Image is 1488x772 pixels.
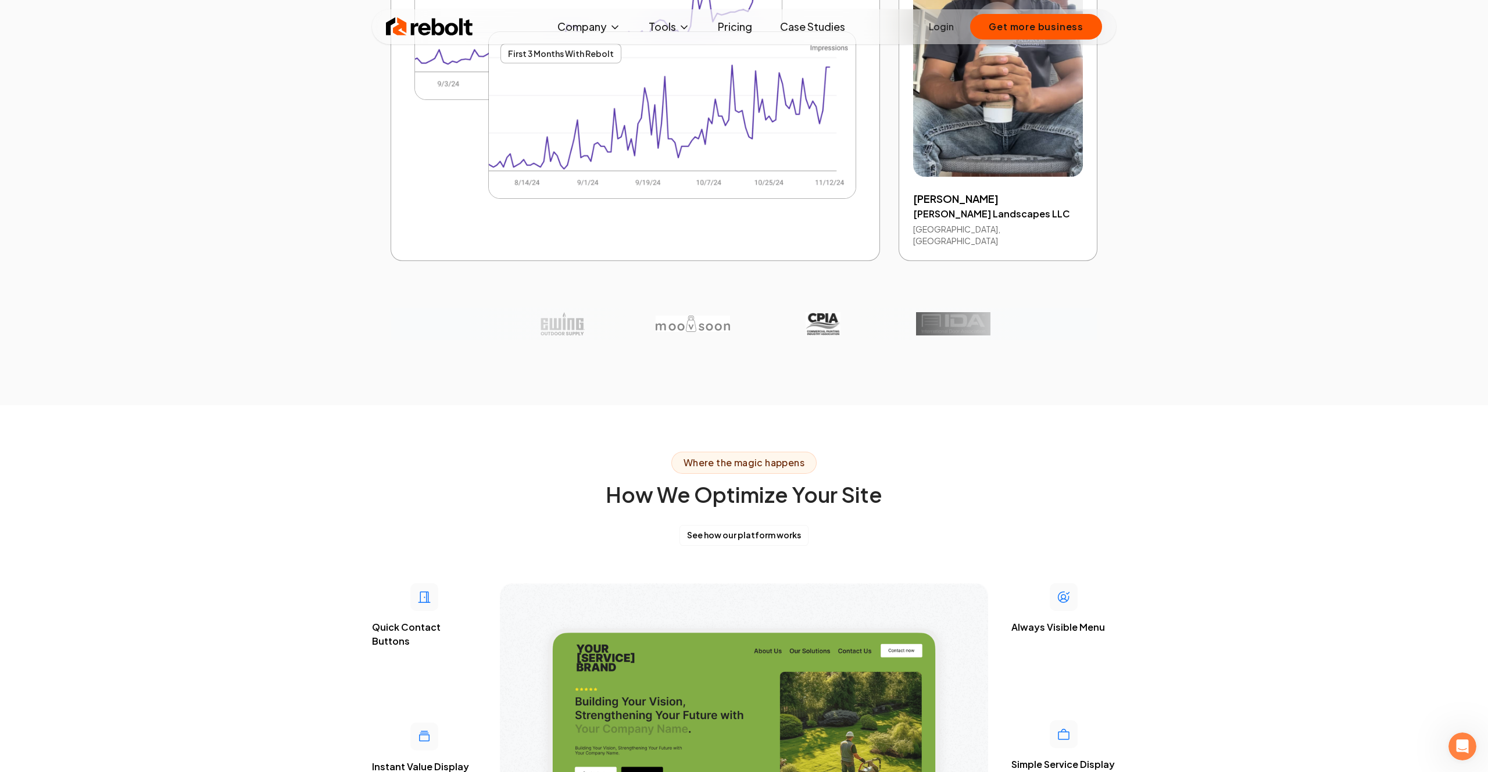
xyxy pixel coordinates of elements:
a: Case Studies [771,15,854,38]
div: First 3 Months With Rebolt [500,44,621,63]
img: Moovsoon Logo [653,312,728,335]
button: See how our platform works [679,525,809,546]
a: Login [929,20,954,34]
h2: How We Optimize Your Site [9,483,1479,506]
img: CPIA Logo [784,312,858,335]
h3: [PERSON_NAME] [913,191,1083,207]
button: Get more business [970,14,1102,40]
h4: [PERSON_NAME] Landscapes LLC [913,207,1083,221]
button: Tools [639,15,699,38]
img: IDA Logo [914,312,988,335]
img: BCBA Logo [393,312,467,335]
img: Google search console results for Carpet Cleaning website [489,32,856,199]
iframe: Intercom live chat [1448,732,1476,760]
p: [GEOGRAPHIC_DATA], [GEOGRAPHIC_DATA] [913,223,1083,246]
button: Company [548,15,630,38]
h3: Quick Contact Buttons [372,620,477,648]
a: Pricing [709,15,761,38]
h3: Always Visible Menu [1011,620,1116,634]
span: Where the magic happens [671,452,817,474]
img: ISSA Logo [1044,312,1118,335]
img: Ewing Logo [523,312,598,335]
img: Rebolt Logo [386,15,473,38]
h3: Simple Service Display [1011,757,1116,771]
